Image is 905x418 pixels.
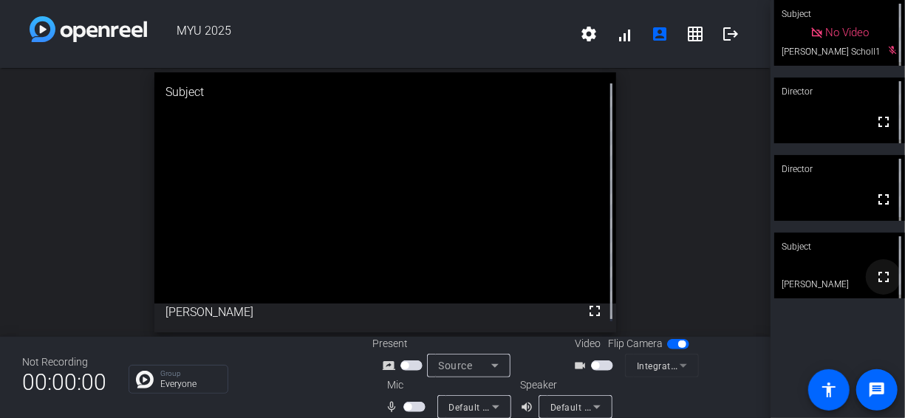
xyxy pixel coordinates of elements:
span: No Video [826,26,870,39]
mat-icon: logout [722,25,740,43]
mat-icon: screen_share_outline [383,357,400,374]
span: Flip Camera [609,336,663,352]
div: Speaker [520,377,609,393]
mat-icon: mic_none [386,398,403,416]
mat-icon: fullscreen [875,268,892,286]
mat-icon: settings [580,25,598,43]
div: Mic [372,377,520,393]
button: signal_cellular_alt [607,16,642,52]
span: Default - Speakers (Realtek(R) Audio) [550,401,710,413]
span: Default - Microphone Array (Realtek(R) Audio) [449,401,646,413]
mat-icon: fullscreen [875,113,892,131]
mat-icon: account_box [651,25,669,43]
p: Everyone [160,380,220,388]
div: Director [774,155,905,183]
mat-icon: accessibility [820,381,838,399]
span: MYU 2025 [147,16,571,52]
mat-icon: fullscreen [586,302,604,320]
div: Director [774,78,905,106]
div: Subject [154,72,617,112]
div: Subject [774,233,905,261]
span: Video [576,336,601,352]
mat-icon: fullscreen [875,191,892,208]
mat-icon: grid_on [686,25,704,43]
p: Group [160,370,220,377]
mat-icon: message [868,381,886,399]
span: Source [439,360,473,371]
img: white-gradient.svg [30,16,147,42]
img: Chat Icon [136,371,154,388]
span: 00:00:00 [22,364,106,400]
mat-icon: videocam_outline [573,357,591,374]
div: Not Recording [22,354,106,370]
mat-icon: volume_up [520,398,538,416]
div: Present [372,336,520,352]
